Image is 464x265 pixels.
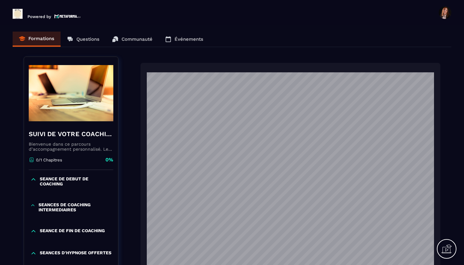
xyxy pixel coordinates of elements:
[40,250,111,256] p: SEANCES D'HYPNOSE OFFERTES
[54,14,81,19] img: logo
[13,9,23,19] img: logo-branding
[105,156,113,163] p: 0%
[39,202,112,212] p: SEANCES DE COACHING INTERMEDIAIRES
[29,129,113,138] h4: SUIVI DE VOTRE COACHING
[36,158,62,162] p: 0/1 Chapitres
[40,228,105,234] p: SEANCE DE FIN DE COACHING
[29,62,113,125] img: banner
[40,176,112,186] p: SEANCE DE DEBUT DE COACHING
[29,142,113,152] p: Bienvenue dans ce parcours d’accompagnement personnalisé. Le coaching que vous commencez aujourd’...
[27,14,51,19] p: Powered by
